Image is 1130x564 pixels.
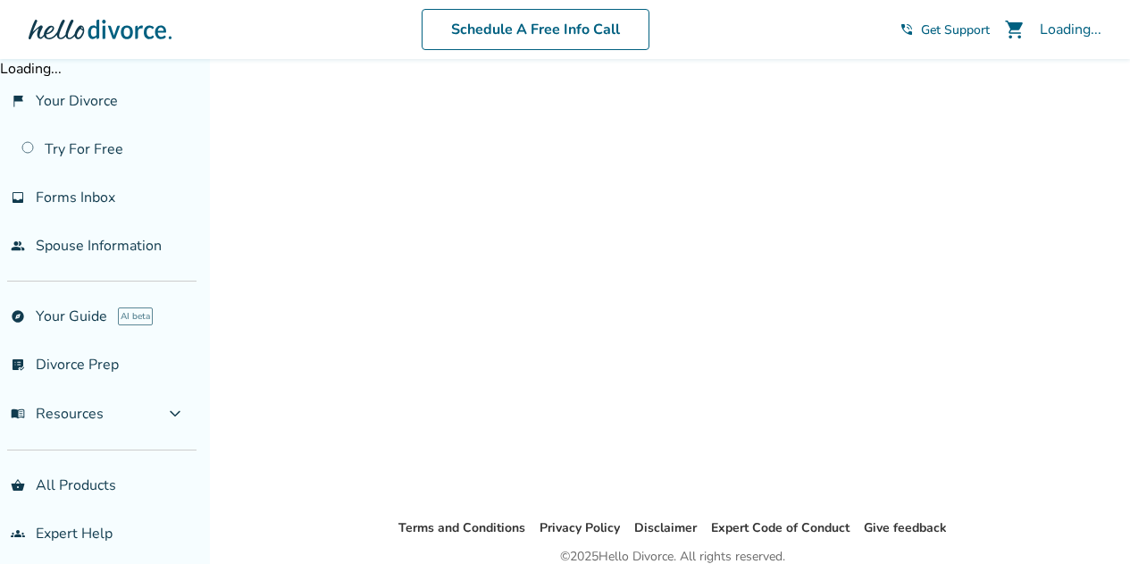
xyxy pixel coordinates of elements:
[1040,20,1101,39] div: Loading...
[11,404,104,424] span: Resources
[540,519,620,536] a: Privacy Policy
[711,519,850,536] a: Expert Code of Conduct
[634,518,697,539] li: Disclaimer
[11,407,25,421] span: menu_book
[11,478,25,492] span: shopping_basket
[11,94,25,108] span: flag_2
[1004,19,1025,40] span: shopping_cart
[36,188,115,207] span: Forms Inbox
[11,190,25,205] span: inbox
[164,403,186,425] span: expand_more
[118,307,153,325] span: AI beta
[864,518,947,539] li: Give feedback
[398,519,525,536] a: Terms and Conditions
[11,309,25,324] span: explore
[11,526,25,541] span: groups
[921,21,990,38] span: Get Support
[900,22,914,37] span: phone_in_talk
[900,21,990,38] a: phone_in_talkGet Support
[11,358,25,372] span: list_alt_check
[11,239,25,253] span: people
[422,9,649,50] a: Schedule A Free Info Call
